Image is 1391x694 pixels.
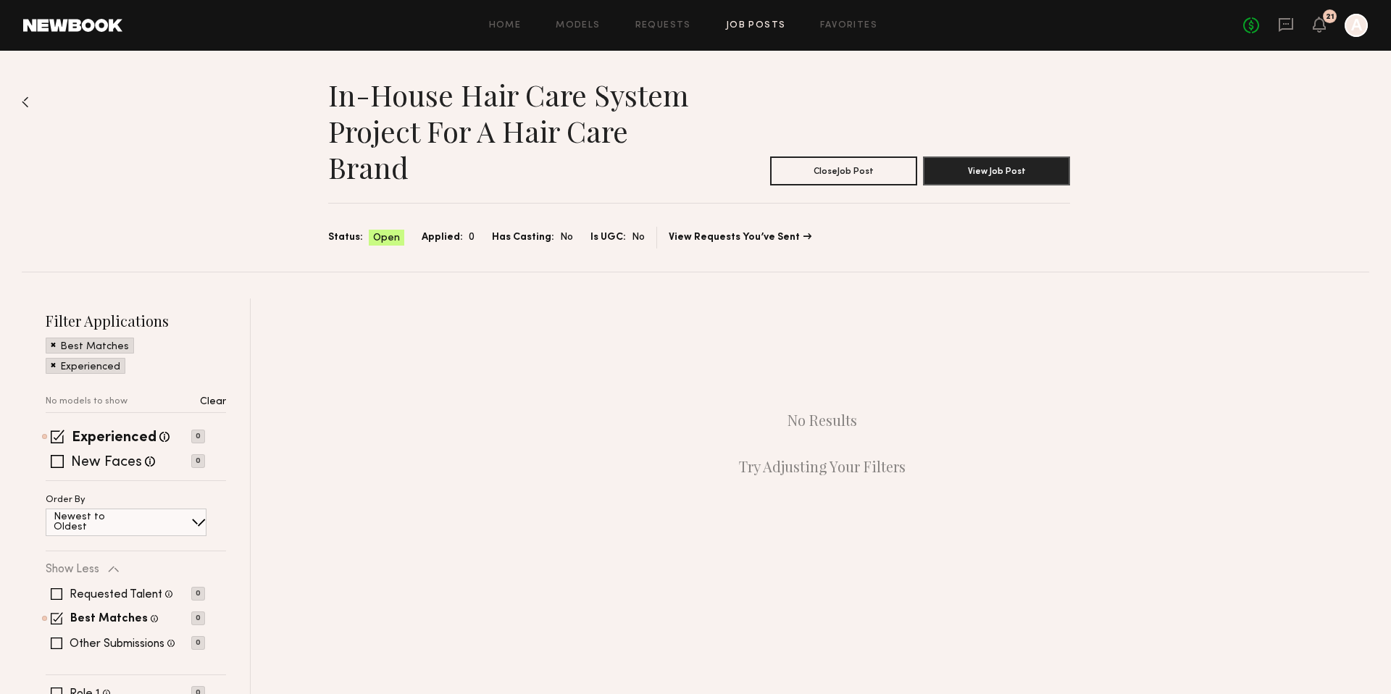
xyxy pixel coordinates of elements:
p: No Results [788,411,857,429]
div: 21 [1326,13,1334,21]
p: 0 [191,587,205,601]
p: Try Adjusting Your Filters [739,458,906,475]
span: 0 [469,230,475,246]
span: No [560,230,573,246]
a: View Requests You’ve Sent [669,233,811,243]
p: Best Matches [60,342,129,352]
p: Experienced [60,362,120,372]
p: No models to show [46,397,128,406]
p: Order By [46,496,85,505]
label: Experienced [72,431,156,446]
p: Show Less [46,564,99,575]
label: Requested Talent [70,589,162,601]
p: 0 [191,454,205,468]
span: Applied: [422,230,463,246]
button: View Job Post [923,156,1070,185]
p: 0 [191,611,205,625]
span: Is UGC: [590,230,626,246]
label: Other Submissions [70,638,164,650]
span: Has Casting: [492,230,554,246]
span: Open [373,231,400,246]
span: No [632,230,645,246]
h2: Filter Applications [46,311,226,330]
label: Best Matches [70,614,148,625]
h1: In-House Hair Care System Project for a Hair Care Brand [328,77,699,185]
label: New Faces [71,456,142,470]
a: A [1345,14,1368,37]
a: Requests [635,21,691,30]
span: Status: [328,230,363,246]
p: 0 [191,430,205,443]
img: Back to previous page [22,96,29,108]
a: Models [556,21,600,30]
button: CloseJob Post [770,156,917,185]
a: Favorites [820,21,877,30]
a: Job Posts [726,21,786,30]
p: Clear [200,397,226,407]
p: 0 [191,636,205,650]
p: Newest to Oldest [54,512,140,532]
a: Home [489,21,522,30]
